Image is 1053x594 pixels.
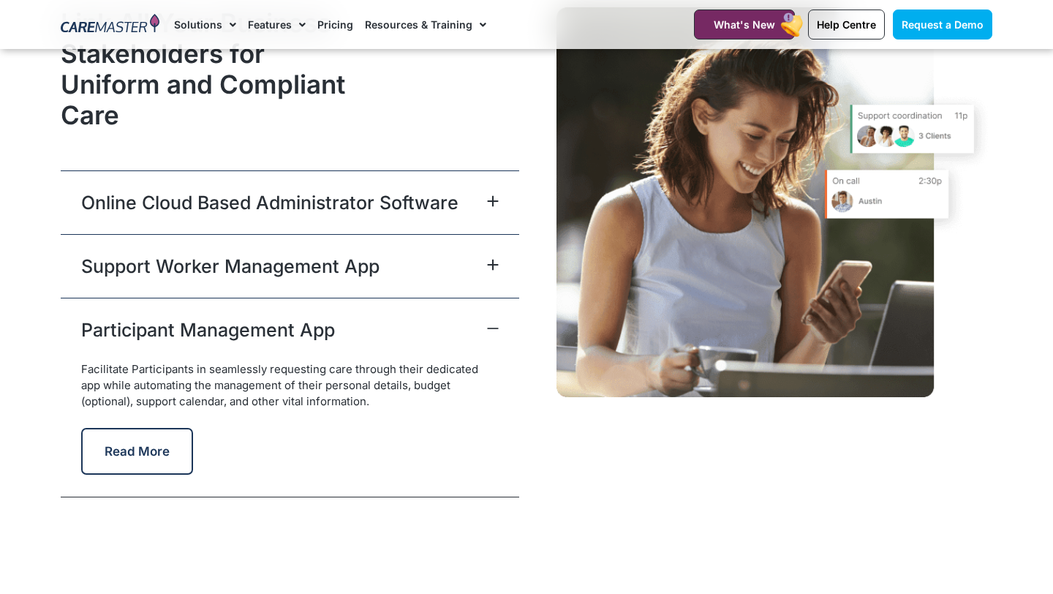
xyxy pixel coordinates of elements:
h2: Link All Your Business Stakeholders for Uniform and Compliant Care [61,7,368,130]
a: Request a Demo [893,10,992,40]
a: Read More [81,445,193,459]
a: Online Cloud Based Administrator Software [81,189,458,216]
a: Support Worker Management App [81,253,380,279]
img: CareMaster Logo [61,14,159,36]
div: Support Worker Management App [61,234,519,298]
span: Facilitate Participants in seamlessly requesting care through their dedicated app while automatin... [81,362,478,408]
a: Participant Management App [81,317,335,343]
div: Participant Management App [61,361,519,497]
span: Help Centre [817,18,876,31]
button: Read More [81,428,193,475]
span: What's New [714,18,775,31]
div: Online Cloud Based Administrator Software [61,170,519,234]
img: A CareMaster NDIS Participant checks out the support list available through the NDIS Participant ... [556,7,992,398]
a: What's New [694,10,795,40]
span: Request a Demo [902,18,984,31]
div: Participant Management App [61,298,519,361]
a: Help Centre [808,10,885,40]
